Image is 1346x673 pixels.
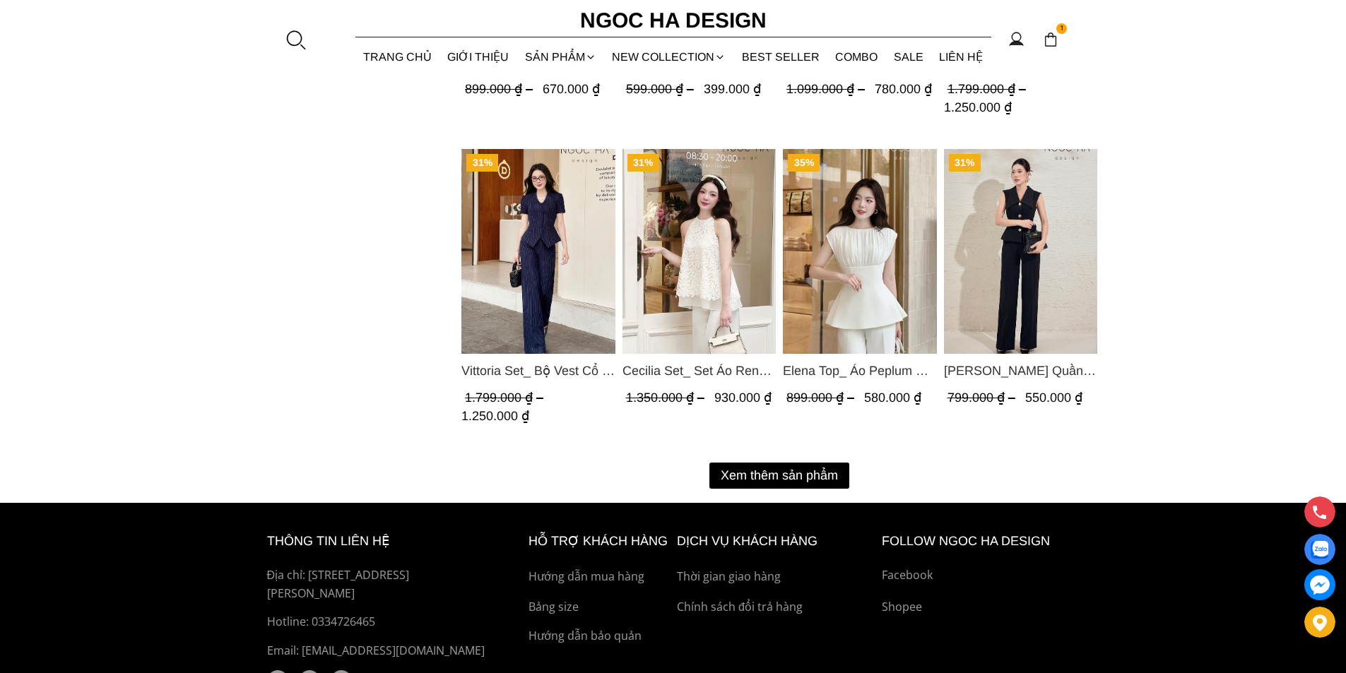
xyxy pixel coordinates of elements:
[517,38,605,76] div: SẢN PHẨM
[677,568,875,586] a: Thời gian giao hàng
[1304,534,1335,565] a: Display image
[943,149,1097,354] img: Lara Pants_ Quần Suông Trắng Q059
[567,4,779,37] a: Ngoc Ha Design
[783,149,937,354] img: Elena Top_ Áo Peplum Cổ Nhún Màu Trắng A1066
[465,82,536,96] span: 899.000 ₫
[529,598,670,617] a: Bảng size
[529,627,670,645] a: Hướng dẫn bảo quản
[943,361,1097,381] span: [PERSON_NAME] Quần Suông Trắng Q059
[622,149,776,354] img: Cecilia Set_ Set Áo Ren Cổ Yếm Quần Suông Màu Kem BQ015
[461,361,615,381] span: Vittoria Set_ Bộ Vest Cổ V Quần Suông Kẻ Sọc BQ013
[1311,541,1328,559] img: Display image
[604,38,734,76] a: NEW COLLECTION
[709,463,849,489] button: Xem thêm sản phẩm
[677,531,875,552] h6: Dịch vụ khách hàng
[734,38,828,76] a: BEST SELLER
[622,149,776,354] a: Product image - Cecilia Set_ Set Áo Ren Cổ Yếm Quần Suông Màu Kem BQ015
[827,38,886,76] a: Combo
[625,82,697,96] span: 599.000 ₫
[543,82,600,96] span: 670.000 ₫
[947,82,1029,96] span: 1.799.000 ₫
[622,361,776,381] span: Cecilia Set_ Set Áo Ren Cổ Yếm Quần Suông Màu Kem BQ015
[931,38,991,76] a: LIÊN HỆ
[882,566,1080,585] a: Facebook
[267,613,496,631] a: Hotline: 0334726465
[947,391,1018,405] span: 799.000 ₫
[1304,569,1335,600] a: messenger
[267,566,496,602] p: Địa chỉ: [STREET_ADDRESS][PERSON_NAME]
[786,391,858,405] span: 899.000 ₫
[461,149,615,354] img: Vittoria Set_ Bộ Vest Cổ V Quần Suông Kẻ Sọc BQ013
[943,100,1011,114] span: 1.250.000 ₫
[461,149,615,354] a: Product image - Vittoria Set_ Bộ Vest Cổ V Quần Suông Kẻ Sọc BQ013
[882,531,1080,552] h6: Follow ngoc ha Design
[943,361,1097,381] a: Link to Lara Pants_ Quần Suông Trắng Q059
[943,149,1097,354] a: Product image - Lara Pants_ Quần Suông Trắng Q059
[783,361,937,381] span: Elena Top_ Áo Peplum Cổ Nhún Màu Trắng A1066
[529,531,670,552] h6: hỗ trợ khách hàng
[783,149,937,354] a: Product image - Elena Top_ Áo Peplum Cổ Nhún Màu Trắng A1066
[622,361,776,381] a: Link to Cecilia Set_ Set Áo Ren Cổ Yếm Quần Suông Màu Kem BQ015
[461,409,529,423] span: 1.250.000 ₫
[465,391,547,405] span: 1.799.000 ₫
[1043,32,1058,47] img: img-CART-ICON-ksit0nf1
[714,391,771,405] span: 930.000 ₫
[886,38,932,76] a: SALE
[529,568,670,586] a: Hướng dẫn mua hàng
[439,38,517,76] a: GIỚI THIỆU
[267,531,496,552] h6: thông tin liên hệ
[355,38,440,76] a: TRANG CHỦ
[703,82,760,96] span: 399.000 ₫
[783,361,937,381] a: Link to Elena Top_ Áo Peplum Cổ Nhún Màu Trắng A1066
[864,391,921,405] span: 580.000 ₫
[461,361,615,381] a: Link to Vittoria Set_ Bộ Vest Cổ V Quần Suông Kẻ Sọc BQ013
[882,598,1080,617] a: Shopee
[625,391,707,405] span: 1.350.000 ₫
[786,82,868,96] span: 1.099.000 ₫
[1025,391,1082,405] span: 550.000 ₫
[677,598,875,617] a: Chính sách đổi trả hàng
[1056,23,1068,35] span: 1
[875,82,932,96] span: 780.000 ₫
[267,642,496,660] p: Email: [EMAIL_ADDRESS][DOMAIN_NAME]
